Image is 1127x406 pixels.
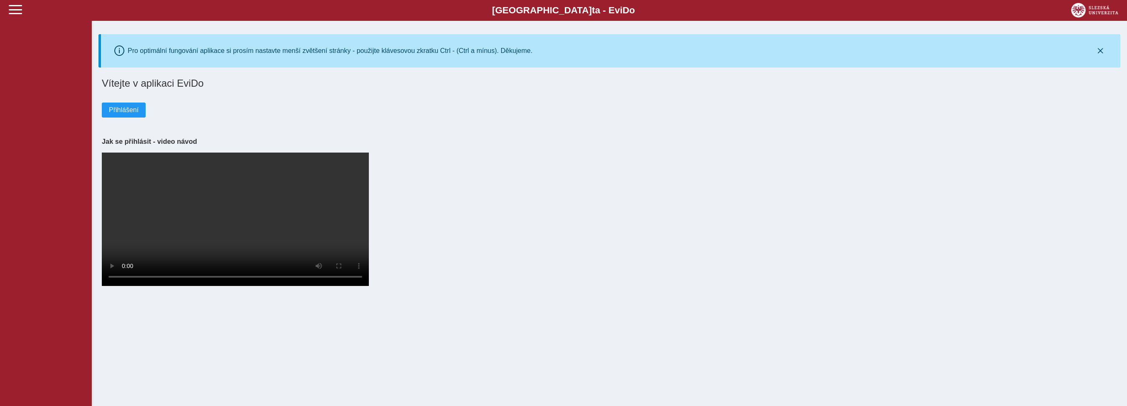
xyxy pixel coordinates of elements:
[102,78,1117,89] h1: Vítejte v aplikaci EviDo
[109,106,139,114] span: Přihlášení
[629,5,635,15] span: o
[102,138,1117,145] h3: Jak se přihlásit - video návod
[592,5,595,15] span: t
[128,47,532,55] div: Pro optimální fungování aplikace si prosím nastavte menší zvětšení stránky - použijte klávesovou ...
[25,5,1102,16] b: [GEOGRAPHIC_DATA] a - Evi
[1071,3,1118,18] img: logo_web_su.png
[102,103,146,118] button: Přihlášení
[102,153,369,286] video: Your browser does not support the video tag.
[623,5,629,15] span: D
